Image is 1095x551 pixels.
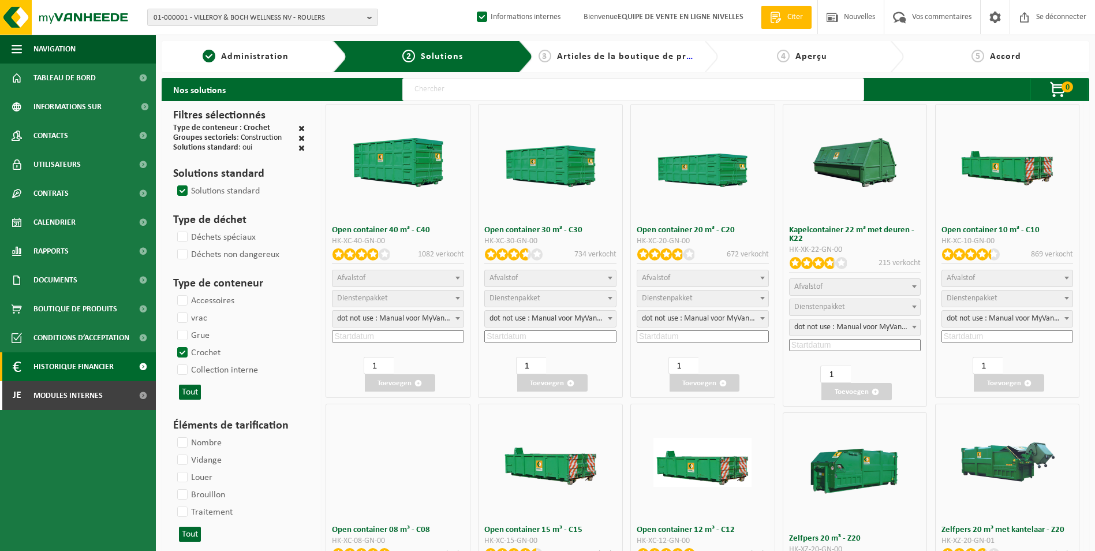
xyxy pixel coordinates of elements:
[790,319,921,336] span: dot not use : Manual voor MyVanheede
[484,526,616,534] h3: Open container 15 m³ - C15
[173,134,282,144] div: : Construction
[173,211,305,229] h3: Type de déchet
[173,107,305,124] h3: Filtres sélectionnés
[941,330,1074,342] input: Startdatum
[820,366,850,383] input: 1
[941,537,1074,545] div: HK-XZ-20-GN-01
[167,50,324,64] a: 1Administration
[332,226,464,234] h3: Open container 40 m³ - C40
[33,208,76,237] span: Calendrier
[794,303,845,311] span: Dienstenpakket
[821,383,892,400] button: Toevoegen
[337,294,388,303] span: Dienstenpakket
[489,274,518,282] span: Afvalstof
[484,226,616,234] h3: Open container 30 m³ - C30
[154,9,362,27] span: 01-000001 - VILLEROY & BOCH WELLNESS NV - ROULERS
[356,50,509,64] a: 2Solutions
[947,294,997,303] span: Dienstenpakket
[175,504,233,521] label: Traitement
[173,124,270,132] span: Type de conteneur : Crochet
[502,438,600,487] img: HK-XC-15-GN-00
[179,385,201,400] button: Tout
[484,537,616,545] div: HK-XC-15-GN-00
[1030,78,1088,101] button: 0
[574,248,616,260] p: 734 verkocht
[724,50,880,64] a: 4Aperçu
[653,438,752,487] img: HK-XC-12-GN-00
[941,237,1074,245] div: HK-XC-10-GN-00
[175,362,258,379] label: Collection interne
[175,486,225,504] label: Brouillon
[33,237,69,266] span: Rapports
[642,274,670,282] span: Afvalstof
[941,310,1074,327] span: dot not use : Manual voor MyVanheede
[789,534,921,543] h3: Zelfpers 20 m³ - Z20
[332,311,464,327] span: dot not use : Manual voor MyVanheede
[421,52,463,61] span: Solutions
[147,9,378,26] button: 01-000001 - VILLEROY & BOCH WELLNESS NV - ROULERS
[484,310,616,327] span: dot not use : Manual voor MyVanheede
[173,143,238,152] span: Solutions standard
[12,381,22,410] span: Je
[173,144,252,154] div: : oui
[402,78,864,101] input: Chercher
[958,438,1056,487] img: HK-XZ-20-GN-01
[642,294,693,303] span: Dienstenpakket
[365,374,435,392] button: Toevoegen
[958,138,1056,187] img: HK-XC-10-GN-00
[557,52,715,61] span: Articles de la boutique de produits
[364,357,394,374] input: 1
[637,537,769,545] div: HK-XC-12-GN-00
[175,344,221,362] label: Crochet
[162,78,237,101] h2: Nos solutions
[203,50,215,62] span: 1
[175,327,210,344] label: Grue
[484,237,616,245] div: HK-XC-30-GN-00
[789,319,921,336] span: dot not use : Manual voor MyVanheede
[173,133,237,142] span: Groupes sectoriels
[173,165,305,183] h3: Solutions standard
[637,526,769,534] h3: Open container 12 m³ - C12
[33,295,117,323] span: Boutique de produits
[175,452,222,469] label: Vidange
[484,330,616,342] input: Startdatum
[516,357,546,374] input: 1
[761,6,812,29] a: Citer
[175,246,279,263] label: Déchets non dangereux
[973,357,1003,374] input: 1
[670,374,740,392] button: Toevoegen
[418,248,464,260] p: 1082 verkocht
[784,12,806,23] span: Citer
[502,138,600,187] img: HK-XC-30-GN-00
[33,381,103,410] span: Modules internes
[941,226,1074,234] h3: Open container 10 m³ - C10
[175,292,234,310] label: Accessoires
[777,50,790,62] span: 4
[33,92,133,121] span: Informations sur l’entreprise
[789,226,921,243] h3: Kapelcontainer 22 m³ met deuren - K22
[485,311,616,327] span: dot not use : Manual voor MyVanheede
[173,417,305,434] h3: Éléments de tarification
[794,282,823,291] span: Afvalstof
[637,310,769,327] span: dot not use : Manual voor MyVanheede
[584,13,743,21] font: Bienvenue
[1031,248,1073,260] p: 869 verkocht
[402,50,415,62] span: 2
[179,527,201,542] button: Tout
[33,266,77,295] span: Documents
[332,537,464,545] div: HK-XC-08-GN-00
[806,422,904,520] img: HK-XZ-20-GN-00
[941,526,1074,534] h3: Zelfpers 20 m³ met kantelaar - Z20
[175,434,222,452] label: Nombre
[795,52,827,61] span: Aperçu
[990,52,1021,61] span: Accord
[789,339,921,351] input: Startdatum
[33,35,76,64] span: Navigation
[33,352,114,381] span: Historique financier
[332,237,464,245] div: HK-XC-40-GN-00
[33,121,68,150] span: Contacts
[637,237,769,245] div: HK-XC-20-GN-00
[337,274,365,282] span: Afvalstof
[947,274,975,282] span: Afvalstof
[489,294,540,303] span: Dienstenpakket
